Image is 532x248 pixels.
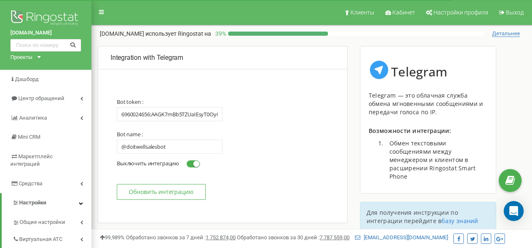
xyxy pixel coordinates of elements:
span: Настройки профиля [433,9,488,16]
span: Mini CRM [18,134,40,140]
span: использует Ringostat на [145,30,211,37]
u: 1 752 874,00 [206,234,236,241]
a: Виртуальная АТС [12,230,91,247]
div: Open Intercom Messenger [504,201,524,221]
p: Integration with Telegram [111,53,335,63]
span: Центр обращений [18,95,64,101]
span: Виртуальная АТС [19,236,62,243]
span: Обработано звонков за 30 дней : [237,234,350,241]
span: Выключить интеграцию [117,160,179,167]
span: Маркетплейс интеграций [10,153,53,167]
span: Настройки [19,199,46,206]
li: Обмен текстовыми сообщениями между менеджером и клиентом в расширении Ringostat Smart Phone [385,139,488,181]
span: 99,989% [100,234,125,241]
p: Для получения инструкции по интеграции перейдите в [367,209,490,225]
u: 7 787 559,00 [320,234,350,241]
span: Дашборд [15,76,39,82]
span: Выход [506,9,524,16]
p: [DOMAIN_NAME] [100,29,211,38]
p: 39 % [211,29,228,38]
a: [EMAIL_ADDRESS][DOMAIN_NAME] [355,234,448,241]
a: Настройки [2,193,91,213]
span: Средства [19,180,42,187]
a: базу знаний [441,217,478,225]
span: Общие настройки [20,219,65,226]
p: Возможности интеграции: [369,127,488,135]
span: Telegram [391,63,447,80]
span: Обработано звонков за 7 дней : [126,234,236,241]
label: Bot token : [117,98,143,105]
div: Telegram — это облачная служба обмена мгновенными сообщениями и передачи голоса по IP. [369,91,488,116]
span: Кабинет [392,9,415,16]
img: Ringostat logo [10,8,81,29]
span: Детальнее [492,30,520,37]
label: Bot name : [117,131,143,138]
div: Проекты [10,54,32,61]
a: Общие настройки [12,213,91,230]
input: Поиск по номеру [10,39,81,52]
span: Аналитика [19,115,47,121]
img: image [369,59,389,80]
button: Обновить интеграцию [117,184,206,200]
a: [DOMAIN_NAME] [10,29,81,37]
span: Клиенты [350,9,374,16]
